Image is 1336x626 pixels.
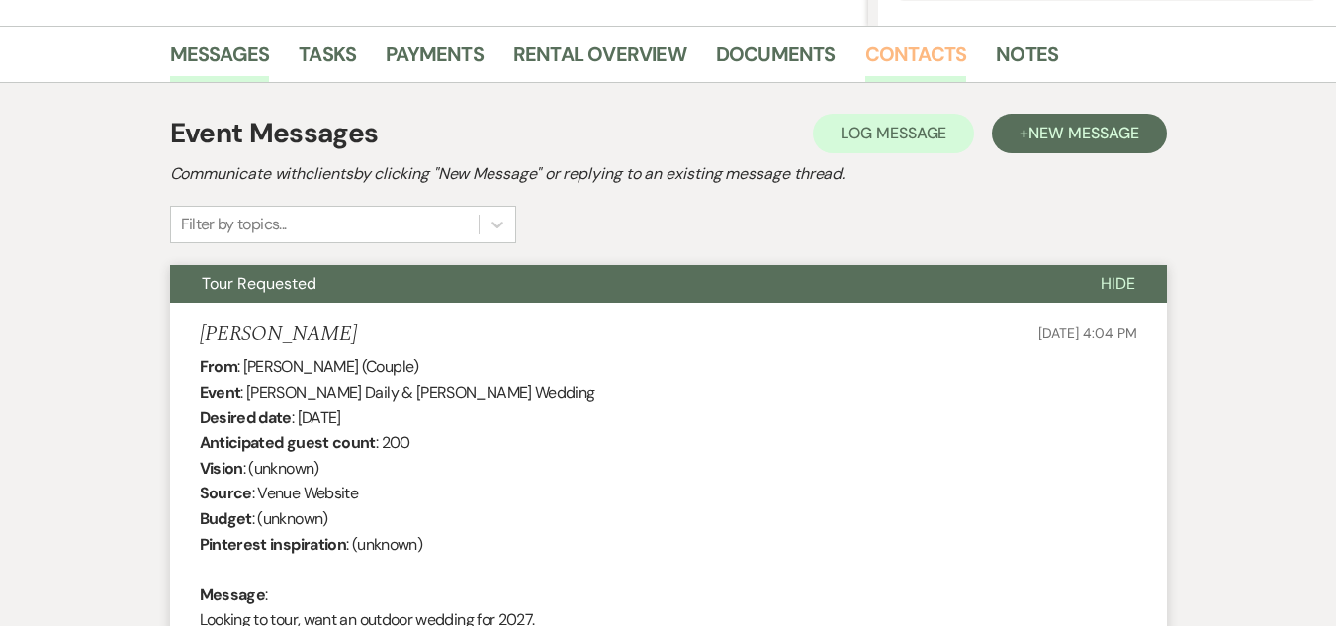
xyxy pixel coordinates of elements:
[200,407,292,428] b: Desired date
[1069,265,1167,303] button: Hide
[200,356,237,377] b: From
[841,123,946,143] span: Log Message
[299,39,356,82] a: Tasks
[1028,123,1138,143] span: New Message
[996,39,1058,82] a: Notes
[200,584,266,605] b: Message
[170,162,1167,186] h2: Communicate with clients by clicking "New Message" or replying to an existing message thread.
[181,213,287,236] div: Filter by topics...
[200,382,241,402] b: Event
[170,265,1069,303] button: Tour Requested
[200,322,357,347] h5: [PERSON_NAME]
[170,39,270,82] a: Messages
[716,39,836,82] a: Documents
[200,432,376,453] b: Anticipated guest count
[386,39,484,82] a: Payments
[992,114,1166,153] button: +New Message
[200,534,347,555] b: Pinterest inspiration
[170,113,379,154] h1: Event Messages
[865,39,967,82] a: Contacts
[200,508,252,529] b: Budget
[1038,324,1136,342] span: [DATE] 4:04 PM
[202,273,316,294] span: Tour Requested
[513,39,686,82] a: Rental Overview
[1101,273,1135,294] span: Hide
[200,483,252,503] b: Source
[813,114,974,153] button: Log Message
[200,458,243,479] b: Vision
